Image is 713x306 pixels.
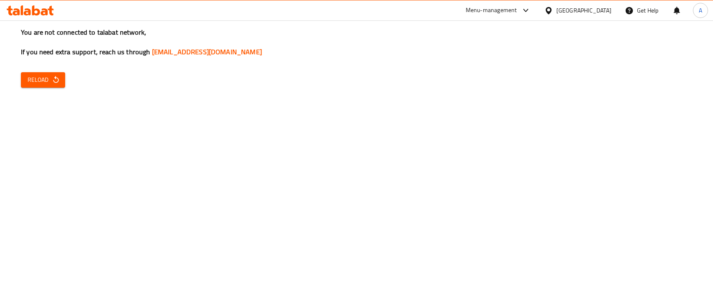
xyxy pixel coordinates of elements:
span: Reload [28,75,58,85]
span: A [699,6,702,15]
div: Menu-management [466,5,517,15]
a: [EMAIL_ADDRESS][DOMAIN_NAME] [152,46,262,58]
div: [GEOGRAPHIC_DATA] [556,6,612,15]
button: Reload [21,72,65,88]
h3: You are not connected to talabat network, If you need extra support, reach us through [21,28,692,57]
